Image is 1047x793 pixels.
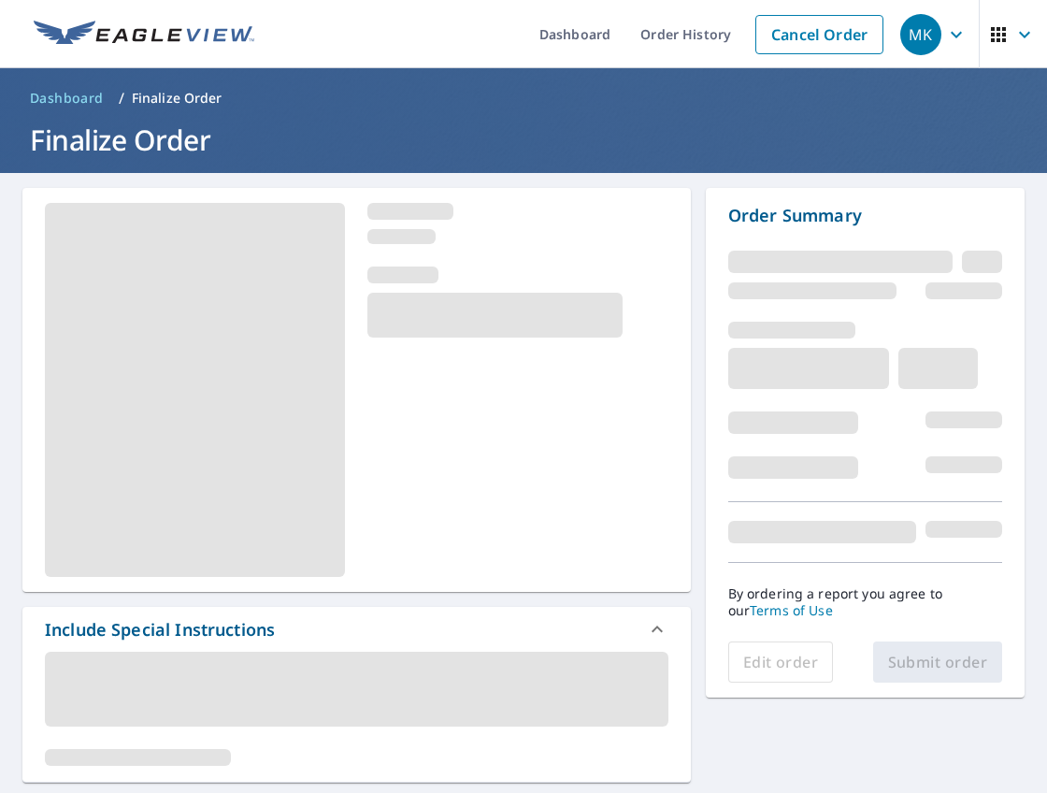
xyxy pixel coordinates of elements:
a: Dashboard [22,83,111,113]
a: Cancel Order [755,15,883,54]
p: Finalize Order [132,89,222,108]
div: MK [900,14,941,55]
img: EV Logo [34,21,254,49]
li: / [119,87,124,109]
nav: breadcrumb [22,83,1025,113]
div: Include Special Instructions [22,607,691,652]
a: Terms of Use [750,601,833,619]
p: By ordering a report you agree to our [728,585,1002,619]
span: Dashboard [30,89,104,108]
h1: Finalize Order [22,121,1025,159]
div: Include Special Instructions [45,617,275,642]
p: Order Summary [728,203,1002,228]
